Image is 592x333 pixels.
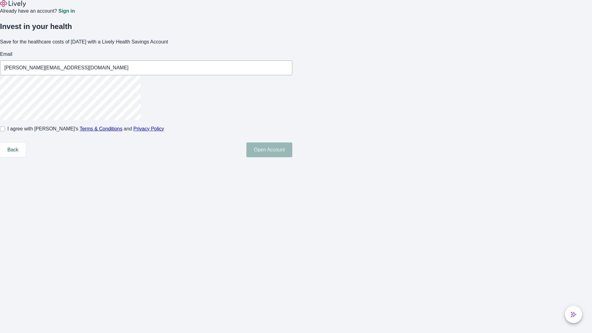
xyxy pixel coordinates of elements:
[570,311,577,318] svg: Lively AI Assistant
[134,126,164,131] a: Privacy Policy
[58,9,75,14] a: Sign in
[565,306,582,323] button: chat
[7,125,164,133] span: I agree with [PERSON_NAME]’s and
[80,126,122,131] a: Terms & Conditions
